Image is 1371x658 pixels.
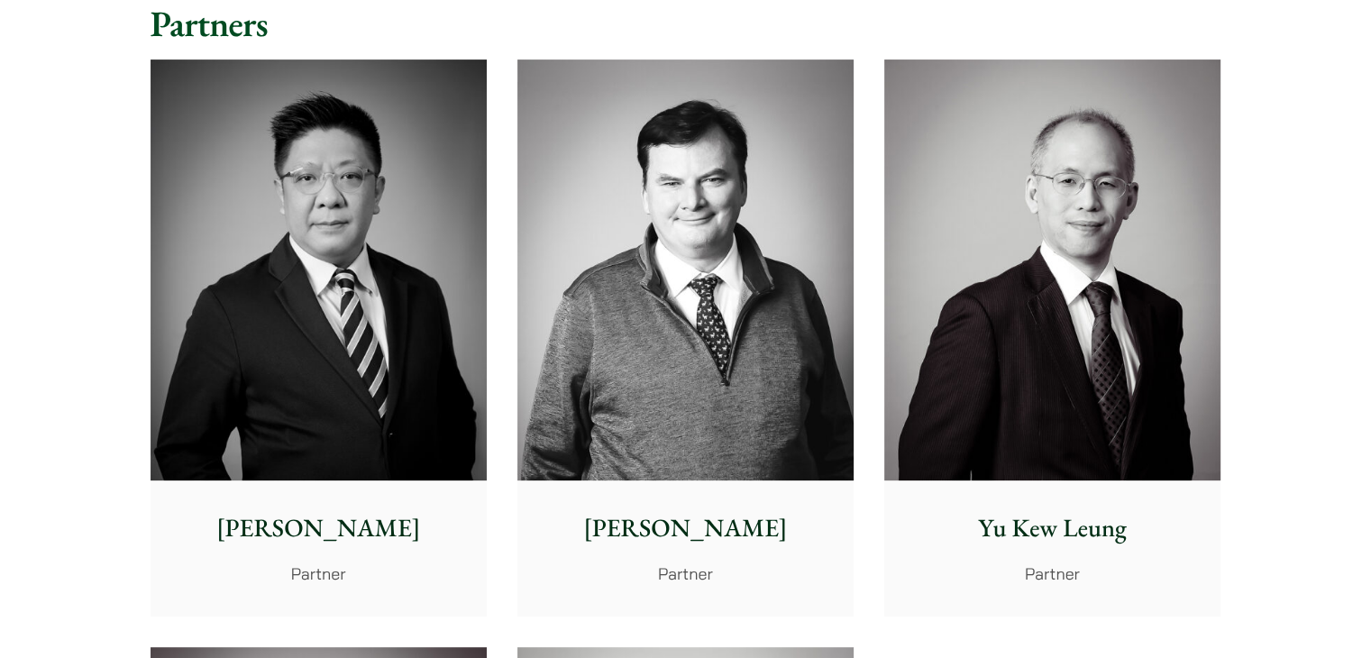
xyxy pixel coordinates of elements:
a: [PERSON_NAME] Partner [151,59,487,617]
h2: Partners [151,2,1221,45]
p: Yu Kew Leung [899,509,1206,547]
p: [PERSON_NAME] [165,509,472,547]
p: Partner [899,562,1206,586]
a: Yu Kew Leung Partner [884,59,1220,617]
p: [PERSON_NAME] [532,509,839,547]
a: [PERSON_NAME] Partner [517,59,854,617]
p: Partner [532,562,839,586]
p: Partner [165,562,472,586]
